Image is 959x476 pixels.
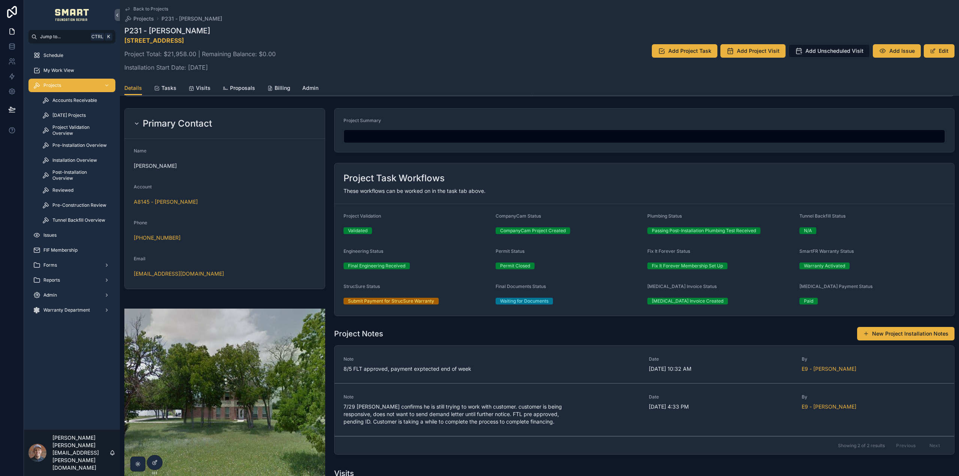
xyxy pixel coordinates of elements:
[161,84,176,92] span: Tasks
[799,213,845,219] span: Tunnel Backfill Status
[802,403,856,410] a: E9 - [PERSON_NAME]
[335,346,954,383] a: Note8/5 FLT approved, payment exptected end of weekDate[DATE] 10:32 AMByE9 - [PERSON_NAME]
[24,43,120,327] div: scrollable content
[344,248,383,254] span: Engineering Status
[496,213,541,219] span: CompanyCam Status
[799,248,854,254] span: SmartFR Warranty Status
[649,403,793,410] span: [DATE] 4:33 PM
[652,298,723,304] div: [MEDICAL_DATA] Invoice Created
[134,148,146,154] span: Name
[134,198,198,206] span: A8145 - [PERSON_NAME]
[804,263,845,269] div: Warranty Activated
[344,213,381,219] span: Project Validation
[344,365,640,373] span: 8/5 FLT approved, payment exptected end of week
[873,44,921,58] button: Add Issue
[134,270,224,278] a: [EMAIL_ADDRESS][DOMAIN_NAME]
[43,292,57,298] span: Admin
[133,6,168,12] span: Back to Projects
[924,44,955,58] button: Edit
[652,227,756,234] div: Passing Post-Installation Plumbing Test Received
[223,81,255,96] a: Proposals
[134,184,152,190] span: Account
[188,81,211,96] a: Visits
[28,64,115,77] a: My Work View
[302,84,318,92] span: Admin
[344,118,381,123] span: Project Summary
[52,157,97,163] span: Installation Overview
[802,394,946,400] span: By
[28,243,115,257] a: FIF Membership
[230,84,255,92] span: Proposals
[496,284,546,289] span: Final Documents Status
[649,394,793,400] span: Date
[344,172,445,184] h2: Project Task Workflows
[43,67,74,73] span: My Work View
[737,47,780,55] span: Add Project Visit
[348,298,434,304] div: Submit Payment for StrucSure Warranty
[802,356,946,362] span: By
[857,327,955,340] button: New Project Installation Notes
[124,25,276,36] h1: P231 - [PERSON_NAME]
[154,81,176,96] a: Tasks
[335,383,954,436] a: Note7/29 [PERSON_NAME] confirms he is still trying to work with customer. customer is being respo...
[133,15,154,22] span: Projects
[91,33,104,40] span: Ctrl
[652,44,717,58] button: Add Project Task
[500,227,566,234] div: CompanyCam Project Created
[52,97,97,103] span: Accounts Receivable
[668,47,711,55] span: Add Project Task
[143,118,212,130] h2: Primary Contact
[37,139,115,152] a: Pre-Installation Overview
[134,220,147,225] span: Phone
[37,169,115,182] a: Post-Installation Overview
[37,184,115,197] a: Reviewed
[52,124,108,136] span: Project Validation Overview
[889,47,915,55] span: Add Issue
[43,82,61,88] span: Projects
[134,256,145,261] span: Email
[124,63,276,72] p: Installation Start Date: [DATE]
[344,356,640,362] span: Note
[805,47,863,55] span: Add Unscheduled Visit
[28,30,115,43] button: Jump to...CtrlK
[720,44,786,58] button: Add Project Visit
[28,49,115,62] a: Schedule
[344,188,485,194] span: These workflows can be worked on in the task tab above.
[647,213,682,219] span: Plumbing Status
[789,44,870,58] button: Add Unscheduled Visit
[43,307,90,313] span: Warranty Department
[652,263,723,269] div: Fix It Forever Membership Set Up
[838,443,885,449] span: Showing 2 of 2 results
[500,263,530,269] div: Permit Closed
[267,81,290,96] a: Billing
[344,403,640,425] span: 7/29 [PERSON_NAME] confirms he is still trying to work with customer. customer is being responsiv...
[28,258,115,272] a: Forms
[106,34,112,40] span: K
[28,288,115,302] a: Admin
[37,124,115,137] a: Project Validation Overview
[124,84,142,92] span: Details
[334,328,383,339] h1: Project Notes
[43,232,57,238] span: Issues
[124,15,154,22] a: Projects
[804,227,812,234] div: N/A
[28,303,115,317] a: Warranty Department
[124,49,276,58] p: Project Total: $21,958.00 | Remaining Balance: $0.00
[649,356,793,362] span: Date
[37,109,115,122] a: [DATE] Projects
[28,273,115,287] a: Reports
[52,434,109,472] p: [PERSON_NAME] [PERSON_NAME][EMAIL_ADDRESS][PERSON_NAME][DOMAIN_NAME]
[275,84,290,92] span: Billing
[496,248,524,254] span: Permit Status
[802,365,856,373] span: E9 - [PERSON_NAME]
[52,202,106,208] span: Pre-Construction Review
[124,6,168,12] a: Back to Projects
[124,81,142,95] a: Details
[161,15,222,22] a: P231 - [PERSON_NAME]
[43,277,60,283] span: Reports
[134,162,316,170] span: [PERSON_NAME]
[799,284,872,289] span: [MEDICAL_DATA] Payment Status
[348,263,405,269] div: Final Engineering Received
[124,37,184,44] a: [STREET_ADDRESS]
[134,234,181,242] a: [PHONE_NUMBER]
